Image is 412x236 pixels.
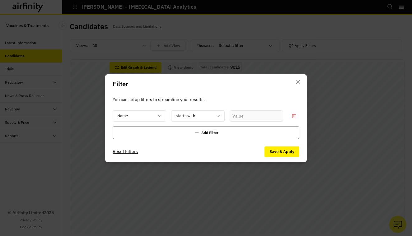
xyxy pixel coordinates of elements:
header: Filter [105,74,307,94]
button: Reset Filters [113,147,138,157]
button: Close [293,77,303,87]
button: Save & Apply [265,146,299,157]
input: Value [230,110,283,122]
p: You can setup filters to streamline your results. [113,96,299,103]
div: Add Filter [113,127,299,139]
